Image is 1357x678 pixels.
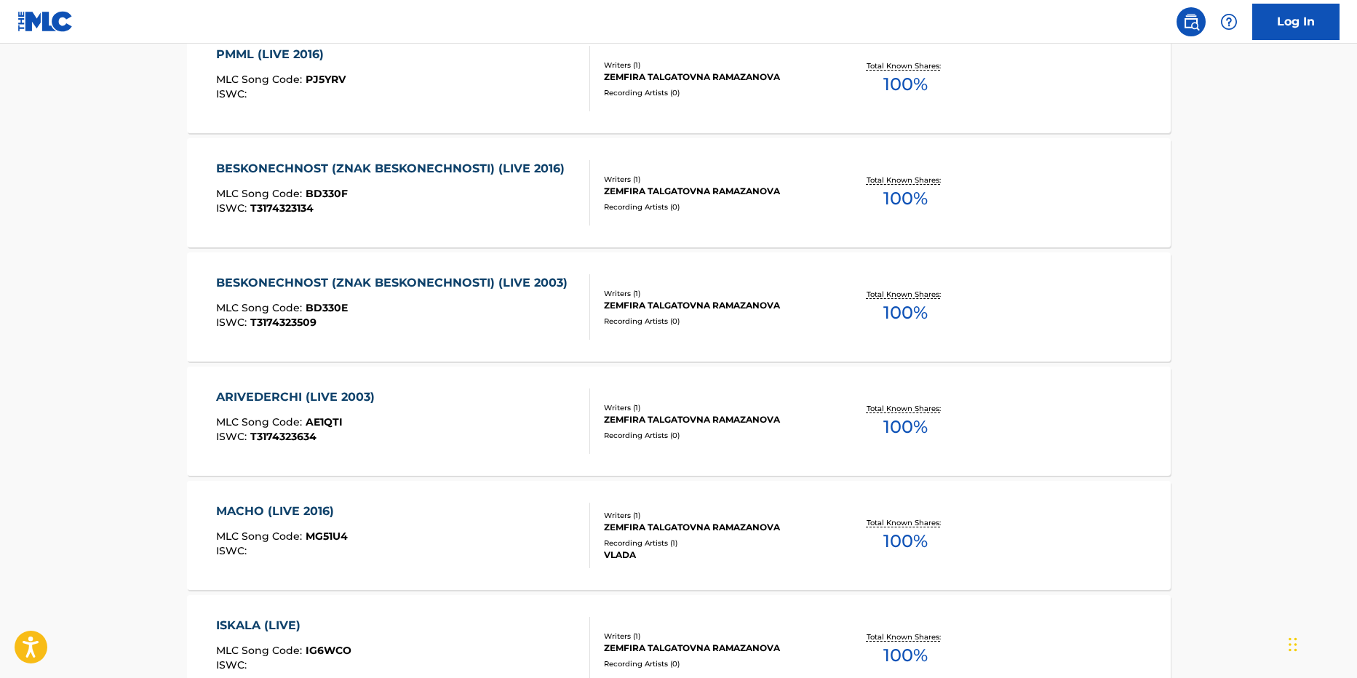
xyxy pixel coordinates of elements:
[883,186,928,212] span: 100 %
[604,510,824,521] div: Writers ( 1 )
[216,644,306,657] span: MLC Song Code :
[216,73,306,86] span: MLC Song Code :
[216,544,250,557] span: ISWC :
[867,403,944,414] p: Total Known Shares:
[216,316,250,329] span: ISWC :
[883,528,928,554] span: 100 %
[1182,13,1200,31] img: search
[216,415,306,428] span: MLC Song Code :
[867,289,944,300] p: Total Known Shares:
[867,517,944,528] p: Total Known Shares:
[604,549,824,562] div: VLADA
[306,301,348,314] span: BD330E
[604,299,824,312] div: ZEMFIRA TALGATOVNA RAMAZANOVA
[604,538,824,549] div: Recording Artists ( 1 )
[216,617,351,634] div: ISKALA (LIVE)
[604,87,824,98] div: Recording Artists ( 0 )
[1220,13,1238,31] img: help
[1214,7,1243,36] div: Help
[216,658,250,671] span: ISWC :
[216,388,382,406] div: ARIVEDERCHI (LIVE 2003)
[187,138,1171,247] a: BESKONECHNOST (ZNAK BESKONECHNOSTI) (LIVE 2016)MLC Song Code:BD330FISWC:T3174323134Writers (1)ZEM...
[604,185,824,198] div: ZEMFIRA TALGATOVNA RAMAZANOVA
[306,644,351,657] span: IG6WCO
[250,202,314,215] span: T3174323134
[216,530,306,543] span: MLC Song Code :
[1177,7,1206,36] a: Public Search
[1252,4,1340,40] a: Log In
[604,413,824,426] div: ZEMFIRA TALGATOVNA RAMAZANOVA
[883,71,928,97] span: 100 %
[883,414,928,440] span: 100 %
[216,301,306,314] span: MLC Song Code :
[250,316,317,329] span: T3174323509
[306,187,348,200] span: BD330F
[883,300,928,326] span: 100 %
[1284,608,1357,678] div: Виджет чата
[604,202,824,212] div: Recording Artists ( 0 )
[187,24,1171,133] a: PMML (LIVE 2016)MLC Song Code:PJ5YRVISWC:Writers (1)ZEMFIRA TALGATOVNA RAMAZANOVARecording Artist...
[17,11,73,32] img: MLC Logo
[604,288,824,299] div: Writers ( 1 )
[216,87,250,100] span: ISWC :
[216,274,575,292] div: BESKONECHNOST (ZNAK BESKONECHNOSTI) (LIVE 2003)
[867,175,944,186] p: Total Known Shares:
[306,73,346,86] span: PJ5YRV
[216,503,348,520] div: MACHO (LIVE 2016)
[306,530,348,543] span: MG51U4
[604,71,824,84] div: ZEMFIRA TALGATOVNA RAMAZANOVA
[187,367,1171,476] a: ARIVEDERCHI (LIVE 2003)MLC Song Code:AE1QTIISWC:T3174323634Writers (1)ZEMFIRA TALGATOVNA RAMAZANO...
[216,430,250,443] span: ISWC :
[604,521,824,534] div: ZEMFIRA TALGATOVNA RAMAZANOVA
[883,642,928,669] span: 100 %
[867,60,944,71] p: Total Known Shares:
[604,430,824,441] div: Recording Artists ( 0 )
[604,402,824,413] div: Writers ( 1 )
[216,160,572,178] div: BESKONECHNOST (ZNAK BESKONECHNOSTI) (LIVE 2016)
[867,631,944,642] p: Total Known Shares:
[216,202,250,215] span: ISWC :
[604,631,824,642] div: Writers ( 1 )
[187,252,1171,362] a: BESKONECHNOST (ZNAK BESKONECHNOSTI) (LIVE 2003)MLC Song Code:BD330EISWC:T3174323509Writers (1)ZEM...
[604,316,824,327] div: Recording Artists ( 0 )
[216,187,306,200] span: MLC Song Code :
[250,430,317,443] span: T3174323634
[604,174,824,185] div: Writers ( 1 )
[306,415,343,428] span: AE1QTI
[604,642,824,655] div: ZEMFIRA TALGATOVNA RAMAZANOVA
[604,60,824,71] div: Writers ( 1 )
[1289,623,1297,666] div: Перетащить
[216,46,346,63] div: PMML (LIVE 2016)
[604,658,824,669] div: Recording Artists ( 0 )
[1284,608,1357,678] iframe: Chat Widget
[187,481,1171,590] a: MACHO (LIVE 2016)MLC Song Code:MG51U4ISWC:Writers (1)ZEMFIRA TALGATOVNA RAMAZANOVARecording Artis...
